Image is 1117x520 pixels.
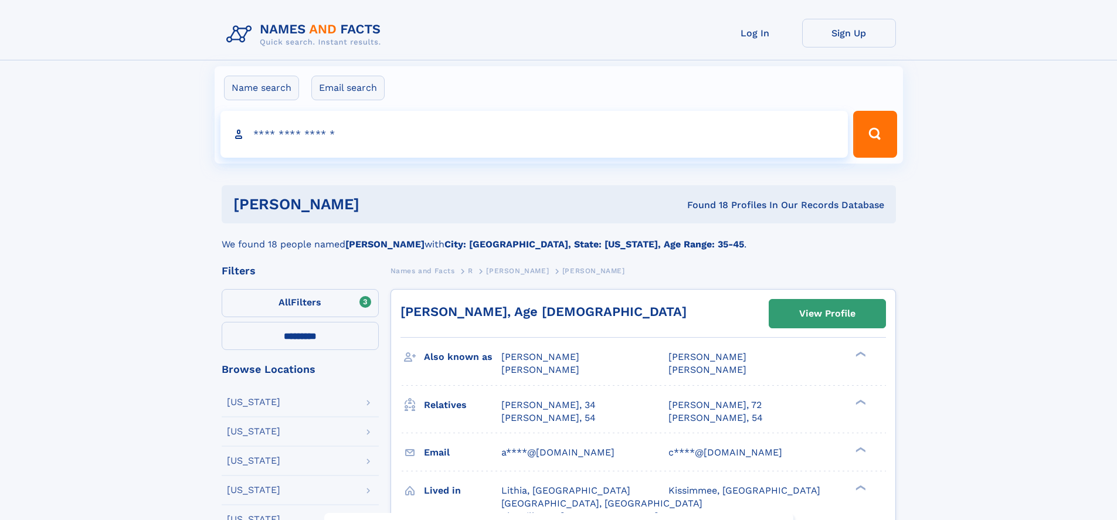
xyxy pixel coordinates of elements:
span: R [468,267,473,275]
a: Log In [708,19,802,47]
div: Filters [222,266,379,276]
div: [US_STATE] [227,456,280,465]
div: Browse Locations [222,364,379,375]
div: ❯ [853,484,867,491]
img: Logo Names and Facts [222,19,391,50]
div: [US_STATE] [227,397,280,407]
a: Sign Up [802,19,896,47]
b: City: [GEOGRAPHIC_DATA], State: [US_STATE], Age Range: 35-45 [444,239,744,250]
a: [PERSON_NAME], 54 [668,412,763,424]
label: Name search [224,76,299,100]
label: Email search [311,76,385,100]
span: All [279,297,291,308]
a: [PERSON_NAME], Age [DEMOGRAPHIC_DATA] [400,304,687,319]
div: Found 18 Profiles In Our Records Database [523,199,884,212]
div: [US_STATE] [227,427,280,436]
div: ❯ [853,398,867,406]
span: [GEOGRAPHIC_DATA], [GEOGRAPHIC_DATA] [501,498,702,509]
h3: Lived in [424,481,501,501]
span: [PERSON_NAME] [668,364,746,375]
div: ❯ [853,351,867,358]
h3: Also known as [424,347,501,367]
a: R [468,263,473,278]
a: [PERSON_NAME] [486,263,549,278]
a: [PERSON_NAME], 54 [501,412,596,424]
span: [PERSON_NAME] [501,351,579,362]
span: [PERSON_NAME] [562,267,625,275]
input: search input [220,111,848,158]
h1: [PERSON_NAME] [233,197,524,212]
div: ❯ [853,446,867,453]
label: Filters [222,289,379,317]
div: [US_STATE] [227,485,280,495]
span: [PERSON_NAME] [501,364,579,375]
a: Names and Facts [391,263,455,278]
span: [PERSON_NAME] [486,267,549,275]
a: View Profile [769,300,885,328]
h3: Relatives [424,395,501,415]
div: We found 18 people named with . [222,223,896,251]
a: [PERSON_NAME], 34 [501,399,596,412]
h3: Email [424,443,501,463]
span: Kissimmee, [GEOGRAPHIC_DATA] [668,485,820,496]
button: Search Button [853,111,897,158]
span: Lithia, [GEOGRAPHIC_DATA] [501,485,630,496]
b: [PERSON_NAME] [345,239,425,250]
a: [PERSON_NAME], 72 [668,399,762,412]
div: View Profile [799,300,855,327]
span: [PERSON_NAME] [668,351,746,362]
